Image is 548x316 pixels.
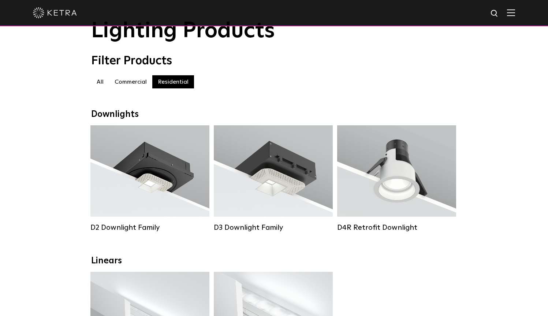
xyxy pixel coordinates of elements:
[91,109,457,120] div: Downlights
[214,223,333,232] div: D3 Downlight Family
[490,9,499,18] img: search icon
[33,7,77,18] img: ketra-logo-2019-white
[337,125,456,231] a: D4R Retrofit Downlight Lumen Output:800Colors:White / BlackBeam Angles:15° / 25° / 40° / 60°Watta...
[91,256,457,266] div: Linears
[90,223,209,232] div: D2 Downlight Family
[90,125,209,231] a: D2 Downlight Family Lumen Output:1200Colors:White / Black / Gloss Black / Silver / Bronze / Silve...
[214,125,333,231] a: D3 Downlight Family Lumen Output:700 / 900 / 1100Colors:White / Black / Silver / Bronze / Paintab...
[337,223,456,232] div: D4R Retrofit Downlight
[91,20,275,42] span: Lighting Products
[507,9,515,16] img: Hamburger%20Nav.svg
[91,75,109,88] label: All
[109,75,152,88] label: Commercial
[152,75,194,88] label: Residential
[91,54,457,68] div: Filter Products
